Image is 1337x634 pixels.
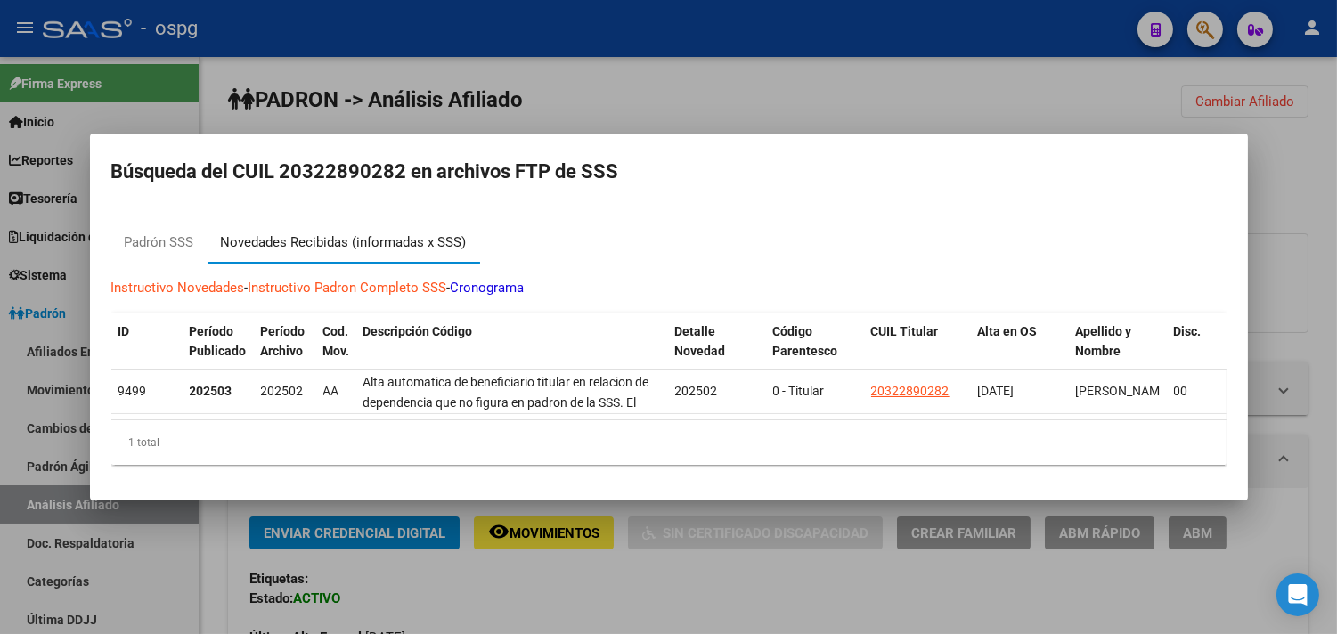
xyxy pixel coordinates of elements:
[261,324,306,359] span: Período Archivo
[261,384,304,398] span: 202502
[1076,384,1171,398] span: [PERSON_NAME]
[316,313,356,391] datatable-header-cell: Cod. Mov.
[190,324,247,359] span: Período Publicado
[766,313,864,391] datatable-header-cell: Código Parentesco
[363,324,473,338] span: Descripción Código
[323,324,350,359] span: Cod. Mov.
[118,324,130,338] span: ID
[978,324,1038,338] span: Alta en OS
[978,384,1015,398] span: [DATE]
[675,384,718,398] span: 202502
[111,155,1227,189] h2: Búsqueda del CUIL 20322890282 en archivos FTP de SSS
[1167,313,1220,391] datatable-header-cell: Disc.
[668,313,766,391] datatable-header-cell: Detalle Novedad
[118,384,147,398] span: 9499
[871,324,939,338] span: CUIL Titular
[971,313,1069,391] datatable-header-cell: Alta en OS
[183,313,254,391] datatable-header-cell: Período Publicado
[1069,313,1167,391] datatable-header-cell: Apellido y Nombre
[254,313,316,391] datatable-header-cell: Período Archivo
[111,420,1227,465] div: 1 total
[675,324,726,359] span: Detalle Novedad
[363,375,656,531] span: Alta automatica de beneficiario titular en relacion de dependencia que no figura en padron de la ...
[111,278,1227,298] p: - -
[1276,573,1319,616] div: Open Intercom Messenger
[773,384,825,398] span: 0 - Titular
[1174,324,1202,338] span: Disc.
[871,384,950,398] span: 20322890282
[773,324,838,359] span: Código Parentesco
[864,313,971,391] datatable-header-cell: CUIL Titular
[323,384,339,398] span: AA
[1174,381,1213,402] div: 00
[1076,324,1132,359] span: Apellido y Nombre
[249,280,447,296] a: Instructivo Padron Completo SSS
[190,384,232,398] strong: 202503
[111,313,183,391] datatable-header-cell: ID
[125,232,194,253] div: Padrón SSS
[451,280,525,296] a: Cronograma
[111,280,245,296] a: Instructivo Novedades
[221,232,467,253] div: Novedades Recibidas (informadas x SSS)
[356,313,668,391] datatable-header-cell: Descripción Código
[1220,313,1318,391] datatable-header-cell: Cierre presentación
